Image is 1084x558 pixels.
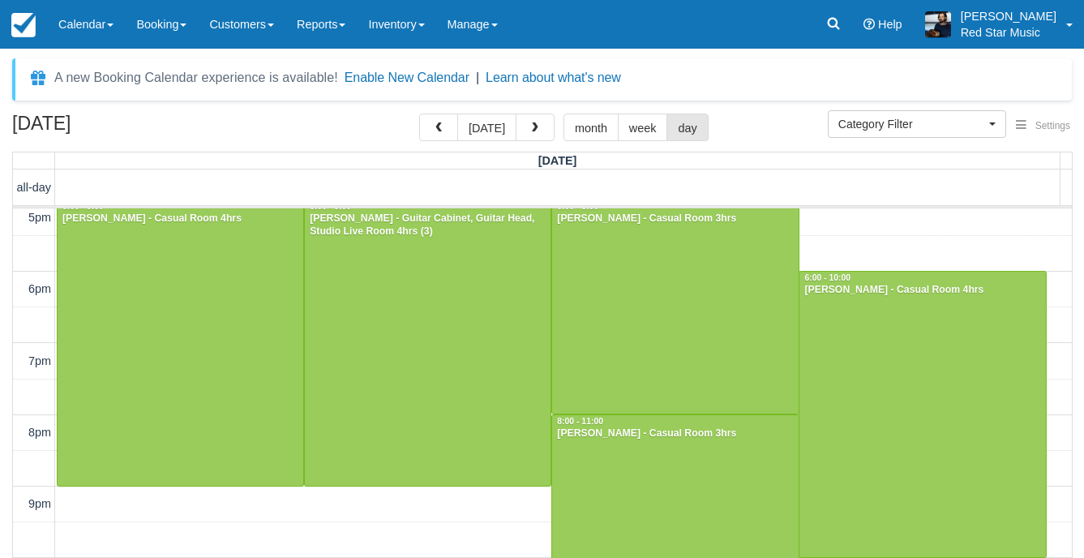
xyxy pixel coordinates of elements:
span: 5pm [28,211,51,224]
span: | [476,71,479,84]
button: [DATE] [457,114,516,141]
button: Settings [1006,114,1080,138]
span: 6:00 - 10:00 [804,273,850,282]
div: [PERSON_NAME] - Guitar Cabinet, Guitar Head, Studio Live Room 4hrs (3) [309,212,546,238]
span: Settings [1035,120,1070,131]
a: 5:00 - 8:00[PERSON_NAME] - Casual Room 3hrs [551,200,799,414]
span: 8:00 - 11:00 [557,417,603,426]
button: week [618,114,668,141]
span: 8pm [28,426,51,439]
button: day [666,114,708,141]
a: 5:00 - 9:00[PERSON_NAME] - Guitar Cabinet, Guitar Head, Studio Live Room 4hrs (3) [304,200,551,487]
span: 6pm [28,282,51,295]
button: month [563,114,619,141]
h2: [DATE] [12,114,217,144]
div: [PERSON_NAME] - Casual Room 3hrs [556,427,794,440]
div: [PERSON_NAME] - Casual Room 3hrs [556,212,794,225]
p: Red Star Music [961,24,1056,41]
div: [PERSON_NAME] - Casual Room 4hrs [62,212,299,225]
span: [DATE] [538,154,577,167]
img: A1 [925,11,951,37]
img: checkfront-main-nav-mini-logo.png [11,13,36,37]
a: 6:00 - 10:00[PERSON_NAME] - Casual Room 4hrs [799,271,1046,558]
span: Help [878,18,902,31]
span: all-day [17,181,51,194]
a: 5:00 - 9:00[PERSON_NAME] - Casual Room 4hrs [57,200,304,487]
p: [PERSON_NAME] [961,8,1056,24]
i: Help [863,19,875,30]
div: A new Booking Calendar experience is available! [54,68,338,88]
span: Category Filter [838,116,985,132]
span: 9pm [28,497,51,510]
button: Category Filter [828,110,1006,138]
a: Learn about what's new [486,71,621,84]
button: Enable New Calendar [345,70,469,86]
span: 7pm [28,354,51,367]
div: [PERSON_NAME] - Casual Room 4hrs [803,284,1041,297]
